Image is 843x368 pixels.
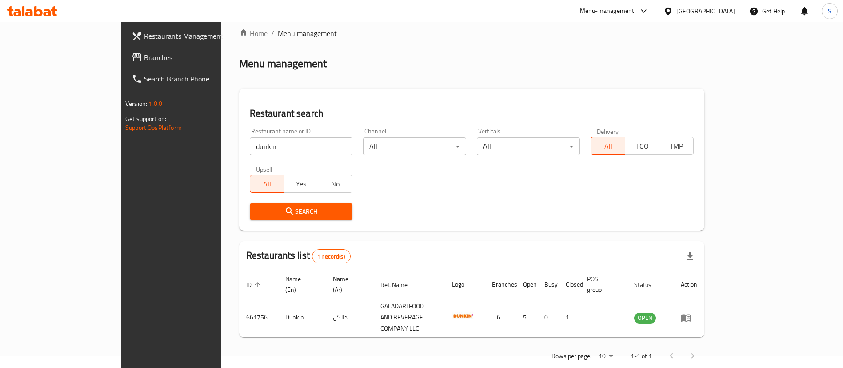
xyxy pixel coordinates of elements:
[278,28,337,39] span: Menu management
[634,279,663,290] span: Status
[373,298,445,337] td: GALADARI FOOD AND BEVERAGE COMPANY LLC
[250,203,353,220] button: Search
[239,271,704,337] table: enhanced table
[144,52,255,63] span: Branches
[125,113,166,125] span: Get support on:
[254,178,281,190] span: All
[125,122,182,133] a: Support.OpsPlatform
[485,271,516,298] th: Branches
[124,47,262,68] a: Branches
[246,249,351,263] h2: Restaurants list
[239,57,327,71] h2: Menu management
[676,6,735,16] div: [GEOGRAPHIC_DATA]
[333,274,363,295] span: Name (Ar)
[256,166,272,172] label: Upsell
[322,178,349,190] span: No
[634,313,656,323] span: OPEN
[587,274,616,295] span: POS group
[452,305,474,327] img: Dunkin
[445,271,485,298] th: Logo
[631,351,652,362] p: 1-1 of 1
[250,175,284,193] button: All
[239,28,704,39] nav: breadcrumb
[674,271,704,298] th: Action
[124,25,262,47] a: Restaurants Management
[580,6,635,16] div: Menu-management
[312,252,350,261] span: 1 record(s)
[144,73,255,84] span: Search Branch Phone
[828,6,831,16] span: S
[559,271,580,298] th: Closed
[284,175,318,193] button: Yes
[591,137,625,155] button: All
[595,350,616,363] div: Rows per page:
[125,98,147,109] span: Version:
[257,206,346,217] span: Search
[288,178,315,190] span: Yes
[516,298,537,337] td: 5
[326,298,373,337] td: دانكن
[278,298,326,337] td: Dunkin
[271,28,274,39] li: /
[559,298,580,337] td: 1
[516,271,537,298] th: Open
[144,31,255,41] span: Restaurants Management
[246,279,263,290] span: ID
[663,140,690,153] span: TMP
[629,140,656,153] span: TGO
[659,137,694,155] button: TMP
[537,271,559,298] th: Busy
[250,137,353,155] input: Search for restaurant name or ID..
[551,351,591,362] p: Rows per page:
[312,249,351,263] div: Total records count
[679,246,701,267] div: Export file
[485,298,516,337] td: 6
[363,137,466,155] div: All
[681,312,697,323] div: Menu
[595,140,622,153] span: All
[537,298,559,337] td: 0
[318,175,352,193] button: No
[380,279,419,290] span: Ref. Name
[148,98,162,109] span: 1.0.0
[477,137,580,155] div: All
[250,107,694,120] h2: Restaurant search
[625,137,659,155] button: TGO
[285,274,316,295] span: Name (En)
[597,128,619,134] label: Delivery
[124,68,262,89] a: Search Branch Phone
